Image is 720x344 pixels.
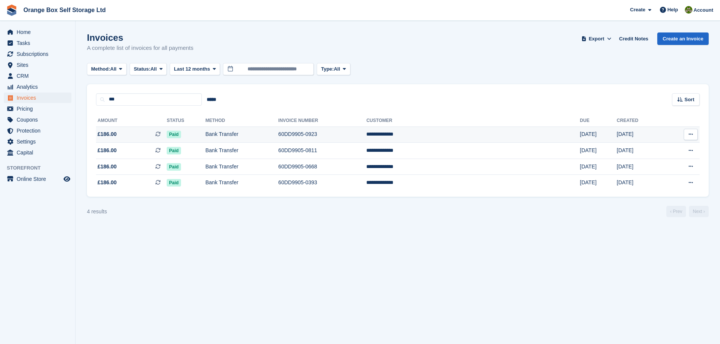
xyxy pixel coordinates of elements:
[150,65,157,73] span: All
[278,115,366,127] th: Invoice Number
[4,174,71,184] a: menu
[580,175,617,191] td: [DATE]
[334,65,340,73] span: All
[17,136,62,147] span: Settings
[4,27,71,37] a: menu
[17,174,62,184] span: Online Store
[17,103,62,114] span: Pricing
[62,174,71,184] a: Preview store
[98,130,117,138] span: £186.00
[278,126,366,143] td: 60DD9905-0923
[4,60,71,70] a: menu
[4,147,71,158] a: menu
[17,38,62,48] span: Tasks
[684,96,694,103] span: Sort
[667,6,678,14] span: Help
[98,163,117,171] span: £186.00
[91,65,110,73] span: Method:
[170,63,220,76] button: Last 12 months
[630,6,645,14] span: Create
[17,114,62,125] span: Coupons
[110,65,117,73] span: All
[87,63,127,76] button: Method: All
[278,175,366,191] td: 60DD9905-0393
[174,65,210,73] span: Last 12 months
[666,206,686,217] a: Previous
[96,115,167,127] th: Amount
[4,49,71,59] a: menu
[4,125,71,136] a: menu
[134,65,150,73] span: Status:
[20,4,109,16] a: Orange Box Self Storage Ltd
[580,159,617,175] td: [DATE]
[580,115,617,127] th: Due
[205,175,278,191] td: Bank Transfer
[694,6,713,14] span: Account
[278,159,366,175] td: 60DD9905-0668
[580,143,617,159] td: [DATE]
[167,147,181,154] span: Paid
[617,115,664,127] th: Created
[17,125,62,136] span: Protection
[87,32,194,43] h1: Invoices
[17,93,62,103] span: Invoices
[617,159,664,175] td: [DATE]
[366,115,580,127] th: Customer
[278,143,366,159] td: 60DD9905-0811
[87,208,107,216] div: 4 results
[689,206,709,217] a: Next
[167,163,181,171] span: Paid
[580,32,613,45] button: Export
[98,179,117,187] span: £186.00
[17,27,62,37] span: Home
[685,6,692,14] img: Pippa White
[665,206,710,217] nav: Page
[98,147,117,154] span: £186.00
[167,115,205,127] th: Status
[4,71,71,81] a: menu
[17,60,62,70] span: Sites
[167,131,181,138] span: Paid
[617,175,664,191] td: [DATE]
[205,143,278,159] td: Bank Transfer
[657,32,709,45] a: Create an Invoice
[17,82,62,92] span: Analytics
[167,179,181,187] span: Paid
[205,115,278,127] th: Method
[317,63,350,76] button: Type: All
[17,147,62,158] span: Capital
[589,35,604,43] span: Export
[4,93,71,103] a: menu
[87,44,194,52] p: A complete list of invoices for all payments
[6,5,17,16] img: stora-icon-8386f47178a22dfd0bd8f6a31ec36ba5ce8667c1dd55bd0f319d3a0aa187defe.svg
[205,126,278,143] td: Bank Transfer
[17,71,62,81] span: CRM
[616,32,651,45] a: Credit Notes
[617,143,664,159] td: [DATE]
[17,49,62,59] span: Subscriptions
[205,159,278,175] td: Bank Transfer
[4,82,71,92] a: menu
[4,38,71,48] a: menu
[580,126,617,143] td: [DATE]
[7,164,75,172] span: Storefront
[321,65,334,73] span: Type:
[4,136,71,147] a: menu
[4,103,71,114] a: menu
[130,63,167,76] button: Status: All
[4,114,71,125] a: menu
[617,126,664,143] td: [DATE]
